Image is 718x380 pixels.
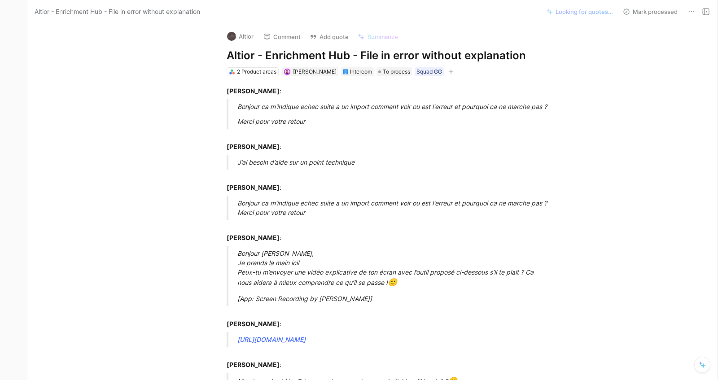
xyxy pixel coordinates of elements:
span: 🙂 [388,278,397,287]
div: : [227,132,537,151]
div: : [227,173,537,192]
div: Bonjour [PERSON_NAME], Je prends la main ici! Peux-tu m’envoyer une vidéo explicative de ton écra... [237,249,548,288]
img: logo [227,32,236,41]
span: Summarize [368,33,398,41]
strong: [PERSON_NAME] [227,143,280,150]
button: Mark processed [619,5,682,18]
div: Merci pour votre retour [237,117,548,126]
button: logoAltior [223,30,258,43]
a: [URL][DOMAIN_NAME] [237,336,306,343]
strong: [PERSON_NAME] [227,234,280,241]
span: To process [383,67,410,76]
strong: [PERSON_NAME] [227,87,280,95]
div: Squad GG [416,67,442,76]
span: Altior - Enrichment Hub - File in error without explanation [35,6,200,17]
div: [App: Screen Recording by [PERSON_NAME]] [237,294,548,303]
div: : [227,350,537,369]
div: : [227,223,537,242]
button: Add quote [306,31,353,43]
div: Bonjour ca m'indique echec suite a un import comment voir ou est l'erreur et pourquoi ca ne march... [237,102,548,111]
div: : [227,86,537,96]
div: 2 Product areas [237,67,276,76]
img: avatar [285,70,289,74]
button: Comment [259,31,305,43]
div: Bonjour ca m'indique echec suite a un import comment voir ou est l'erreur et pourquoi ca ne march... [237,198,548,217]
div: J’ai besoin d’aide sur un point technique [237,157,548,167]
button: Summarize [354,31,402,43]
div: : [227,310,537,328]
strong: [PERSON_NAME] [227,320,280,328]
div: Intercom [350,67,372,76]
span: [PERSON_NAME] [293,68,337,75]
div: To process [377,67,412,76]
h1: Altior - Enrichment Hub - File in error without explanation [227,48,537,63]
strong: [PERSON_NAME] [227,361,280,368]
strong: [PERSON_NAME] [227,183,280,191]
button: Looking for quotes… [543,5,617,18]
